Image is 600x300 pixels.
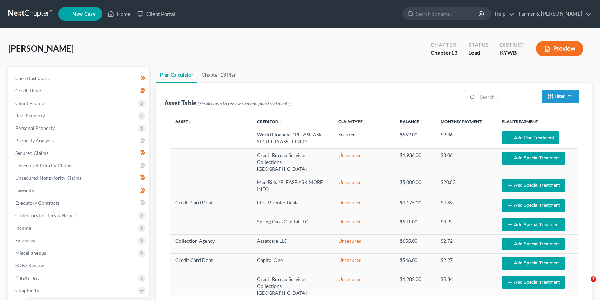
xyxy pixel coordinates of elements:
[252,234,333,253] td: Assetcare LLC
[15,287,39,293] span: Chapter 13
[394,234,435,253] td: $655.00
[478,90,539,104] input: Search...
[333,196,394,215] td: Unsecured
[502,218,565,231] button: Add Special Treatment
[15,138,54,143] span: Property Analysis
[502,276,565,289] button: Add Special Treatment
[15,88,45,94] span: Credit Report
[164,99,291,107] div: Asset Table
[576,276,593,293] iframe: Intercom live chat
[502,257,565,270] button: Add Special Treatment
[502,131,559,144] button: Add Plan Treatment
[419,120,423,124] i: unfold_more
[400,119,423,124] a: Balanceunfold_more
[197,67,241,83] a: Chapter 13 Plan
[15,187,34,193] span: Lawsuits
[502,179,565,192] button: Add Special Treatment
[435,149,496,176] td: $8.06
[515,8,591,20] a: Farmer & [PERSON_NAME]
[15,75,51,81] span: Case Dashboard
[15,275,39,281] span: Means Test
[15,150,48,156] span: Secured Claims
[252,129,333,149] td: World Financial *PLEASE ASK SECURED ASSET INFO
[15,162,72,168] span: Unsecured Priority Claims
[278,120,282,124] i: unfold_more
[591,276,596,282] span: 1
[431,49,457,57] div: Chapter
[502,238,565,250] button: Add Special Treatment
[15,100,44,106] span: Client Profile
[441,119,486,124] a: Monthly Paymentunfold_more
[15,237,35,243] span: Expenses
[496,115,578,129] th: Plan Treatment
[394,129,435,149] td: $562.00
[15,212,78,218] span: Codebtors Insiders & Notices
[10,259,149,272] a: SOFA Review
[333,149,394,176] td: Unsecured
[502,152,565,165] button: Add Special Treatment
[10,184,149,197] a: Lawsuits
[500,41,525,49] div: District
[170,234,252,253] td: Collection Agency
[170,196,252,215] td: Credit Card Debt
[542,90,579,103] button: Filter
[333,129,394,149] td: Secured
[10,72,149,85] a: Case Dashboard
[394,273,435,300] td: $1,282.00
[170,254,252,273] td: Credit Card Debt
[10,197,149,209] a: Executory Contracts
[15,262,44,268] span: SOFA Review
[10,172,149,184] a: Unsecured Nonpriority Claims
[72,11,96,17] span: New Case
[394,196,435,215] td: $1,175.00
[252,176,333,196] td: Med Bills *PLEASE ASK MORE INFO
[104,8,134,20] a: Home
[8,43,74,53] span: [PERSON_NAME]
[431,41,457,49] div: Chapter
[338,119,367,124] a: Claim Typeunfold_more
[252,196,333,215] td: First Premier Bank
[502,199,565,212] button: Add Special Treatment
[10,159,149,172] a: Unsecured Priority Claims
[15,200,60,206] span: Executory Contracts
[333,215,394,234] td: Unsecured
[252,273,333,300] td: Credit Bureau Services Collections [GEOGRAPHIC_DATA]
[394,215,435,234] td: $941.00
[451,49,457,56] span: 13
[435,254,496,273] td: $2.27
[257,119,282,124] a: Creditorunfold_more
[15,225,31,231] span: Income
[10,134,149,147] a: Property Analysis
[15,113,45,118] span: Real Property
[15,250,46,256] span: Miscellaneous
[252,149,333,176] td: Credit Bureau Services Collections [GEOGRAPHIC_DATA]
[435,234,496,253] td: $2.72
[394,149,435,176] td: $1,936.00
[363,120,367,124] i: unfold_more
[482,120,486,124] i: unfold_more
[10,147,149,159] a: Secured Claims
[252,215,333,234] td: Spring Oaks Capital LLC
[333,234,394,253] td: Unsecured
[435,215,496,234] td: $3.92
[416,7,479,20] input: Search by name...
[156,67,197,83] a: Plan Calculator
[10,85,149,97] a: Credit Report
[15,175,81,181] span: Unsecured Nonpriority Claims
[333,254,394,273] td: Unsecured
[394,176,435,196] td: $5,000.00
[500,49,525,57] div: KYWB
[491,8,514,20] a: Help
[435,176,496,196] td: $20.83
[536,41,583,56] button: Preview
[134,8,179,20] a: Client Portal
[15,125,55,131] span: Personal Property
[435,129,496,149] td: $9.36
[198,100,291,106] span: (Scroll down to review and add plan treatments)
[333,273,394,300] td: Unsecured
[394,254,435,273] td: $546.00
[188,120,192,124] i: unfold_more
[175,119,192,124] a: Assetunfold_more
[333,176,394,196] td: Unsecured
[468,41,489,49] div: Status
